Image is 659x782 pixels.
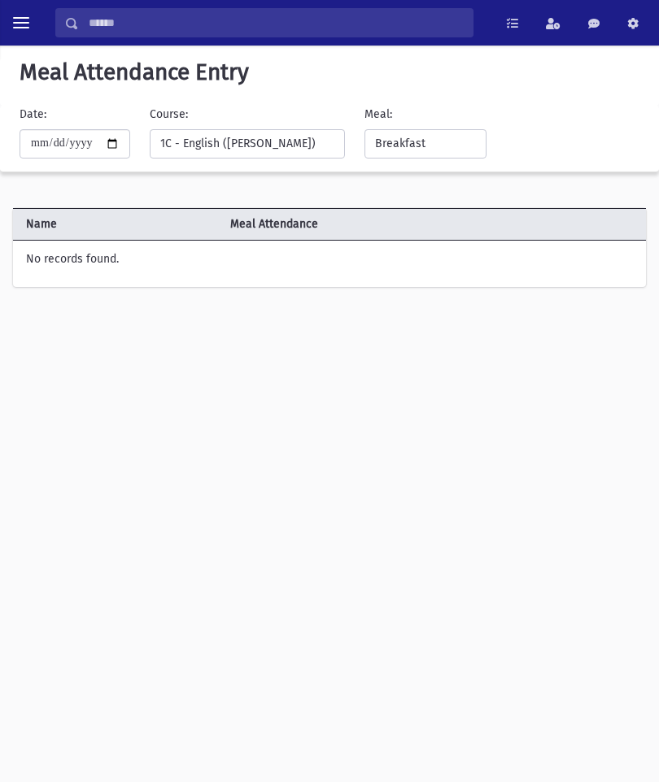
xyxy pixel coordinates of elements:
span: Meal Attendance [224,215,593,232]
label: Course: [150,106,188,123]
div: 1C - English ([PERSON_NAME]) [160,135,321,152]
div: Breakfast [375,135,463,152]
input: Search [79,8,473,37]
button: toggle menu [7,8,36,37]
label: No records found. [26,250,119,267]
button: 1C - English (Mrs Kartaginer) [150,129,345,159]
h5: Meal Attendance Entry [13,59,646,86]
label: Meal: [364,106,392,123]
span: Name [13,215,224,232]
button: Breakfast [364,129,487,159]
label: Date: [20,106,46,123]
